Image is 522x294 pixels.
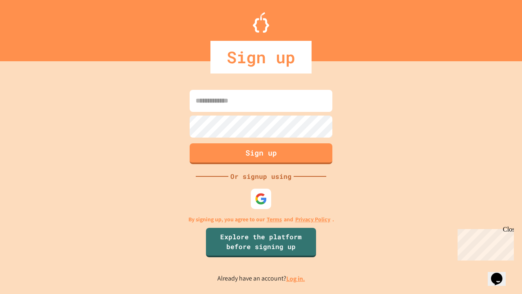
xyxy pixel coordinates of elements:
[253,12,269,33] img: Logo.svg
[255,193,267,205] img: google-icon.svg
[286,274,305,283] a: Log in.
[190,143,332,164] button: Sign up
[188,215,334,224] p: By signing up, you agree to our and .
[3,3,56,52] div: Chat with us now!Close
[454,226,514,261] iframe: chat widget
[267,215,282,224] a: Terms
[228,171,294,181] div: Or signup using
[295,215,330,224] a: Privacy Policy
[217,274,305,284] p: Already have an account?
[206,228,316,257] a: Explore the platform before signing up
[488,261,514,286] iframe: chat widget
[210,41,312,73] div: Sign up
